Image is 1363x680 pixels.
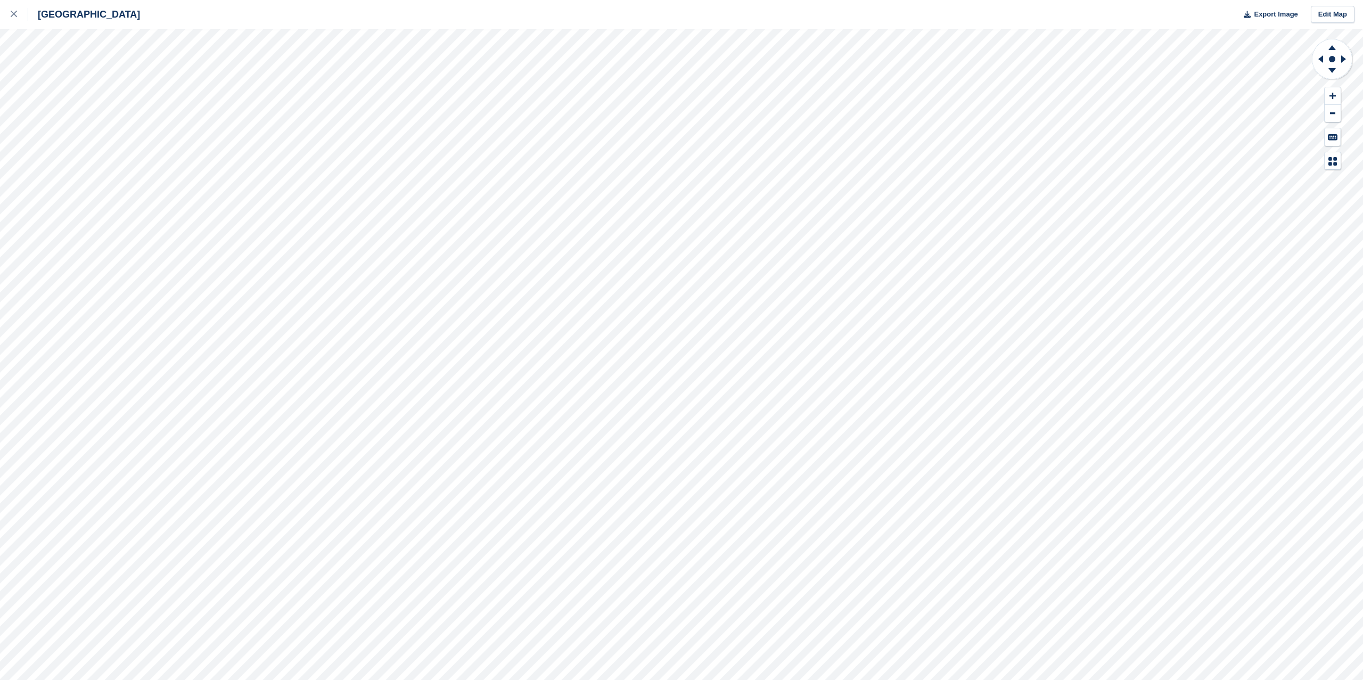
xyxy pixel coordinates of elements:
[1325,87,1341,105] button: Zoom In
[1311,6,1354,23] a: Edit Map
[1325,152,1341,170] button: Map Legend
[1254,9,1298,20] span: Export Image
[1237,6,1298,23] button: Export Image
[1325,105,1341,122] button: Zoom Out
[1325,128,1341,146] button: Keyboard Shortcuts
[28,8,140,21] div: [GEOGRAPHIC_DATA]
